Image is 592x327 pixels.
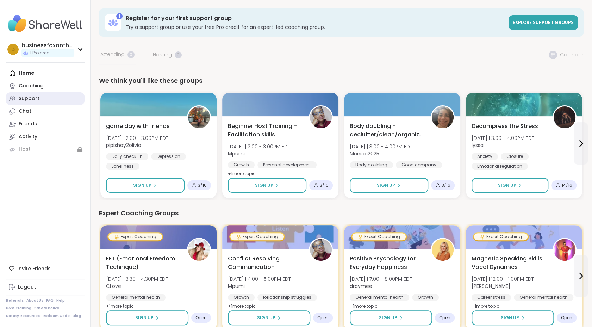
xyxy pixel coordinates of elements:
span: EFT (Emotional Freedom Technique) [106,254,179,271]
div: Good company [396,161,442,168]
b: pipishay2olivia [106,142,141,149]
div: Growth [228,161,255,168]
div: Emotional regulation [472,163,528,170]
div: Daily check-in [106,153,148,160]
span: 3 / 16 [320,183,329,188]
a: Redeem Code [43,314,70,319]
img: Lisa_LaCroix [554,239,575,261]
span: [DATE] | 2:00 - 3:00PM EDT [228,143,290,150]
div: General mental health [514,294,573,301]
span: [DATE] | 3:30 - 4:30PM EDT [106,276,168,283]
img: pipishay2olivia [188,106,210,128]
div: Depression [151,153,186,160]
span: 3 / 16 [442,183,450,188]
span: Sign Up [377,182,395,189]
div: 1 [116,13,123,19]
button: Sign Up [350,178,428,193]
span: [DATE] | 12:00 - 1:00PM EDT [472,276,534,283]
div: Support [19,95,39,102]
a: Logout [6,281,85,294]
b: [PERSON_NAME] [472,283,510,290]
div: Friends [19,121,37,128]
div: Career stress [472,294,511,301]
span: Sign Up [135,315,154,321]
div: We think you'll like these groups [99,76,584,86]
div: Relationship struggles [257,294,317,301]
div: Growth [412,294,439,301]
a: Friends [6,118,85,130]
span: Sign Up [498,182,516,189]
div: Logout [18,284,36,291]
a: Referrals [6,298,24,303]
span: Sign Up [133,182,151,189]
img: lyssa [554,106,575,128]
button: Sign Up [106,310,188,325]
a: Help [56,298,65,303]
span: Sign Up [379,315,397,321]
span: Sign Up [257,315,275,321]
span: Open [195,315,207,321]
div: General mental health [350,294,409,301]
div: Expert Coaching [230,233,284,240]
button: Sign Up [350,310,432,325]
span: Magnetic Speaking Skills: Vocal Dynamics [472,254,545,271]
div: Body doubling [350,161,393,168]
div: Expert Coaching [108,233,162,240]
span: Open [317,315,329,321]
span: Body doubling - declutter/clean/organize with me [350,122,423,139]
a: Chat [6,105,85,118]
span: Conflict Resolving Communication [228,254,301,271]
span: Sign Up [501,315,519,321]
div: Expert Coaching [474,233,528,240]
div: Invite Friends [6,262,85,275]
a: Activity [6,130,85,143]
span: 3 / 10 [198,183,207,188]
span: [DATE] | 2:00 - 3:00PM EDT [106,135,168,142]
div: Anxiety [472,153,498,160]
div: Personal development [257,161,317,168]
img: Mpumi [310,239,332,261]
h3: Register for your first support group [126,14,504,22]
b: lyssa [472,142,484,149]
button: Sign Up [228,310,310,325]
span: [DATE] | 7:00 - 8:00PM EDT [350,276,412,283]
b: Mpumi [228,283,245,290]
div: Expert Coaching Groups [99,208,584,218]
span: 1 Pro credit [30,50,52,56]
span: Explore support groups [513,19,574,25]
span: game day with friends [106,122,170,130]
div: General mental health [106,294,166,301]
span: Beginner Host Training - Facilitation skills [228,122,301,139]
img: ShareWell Nav Logo [6,11,85,36]
span: Sign Up [255,182,273,189]
a: About Us [26,298,43,303]
b: draymee [350,283,372,290]
button: Sign Up [472,310,554,325]
b: CLove [106,283,121,290]
div: Loneliness [106,163,139,170]
span: 14 / 16 [562,183,572,188]
button: Sign Up [228,178,306,193]
span: [DATE] | 3:00 - 4:00PM EDT [350,143,412,150]
a: FAQ [46,298,54,303]
a: Safety Resources [6,314,40,319]
div: Coaching [19,82,44,90]
a: Host [6,143,85,156]
img: draymee [432,239,454,261]
img: Mpumi [310,106,332,128]
a: Host Training [6,306,31,311]
div: Activity [19,133,37,140]
span: [DATE] | 3:00 - 4:00PM EDT [472,135,534,142]
div: Chat [19,108,31,115]
img: CLove [188,239,210,261]
a: Blog [73,314,81,319]
div: Expert Coaching [352,233,406,240]
span: [DATE] | 4:00 - 5:00PM EDT [228,276,291,283]
div: Closure [501,153,529,160]
a: Safety Policy [34,306,59,311]
span: b [11,45,15,54]
h3: Try a support group or use your free Pro credit for an expert-led coaching group. [126,24,504,31]
a: Coaching [6,80,85,92]
button: Sign Up [472,178,548,193]
span: Open [439,315,450,321]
